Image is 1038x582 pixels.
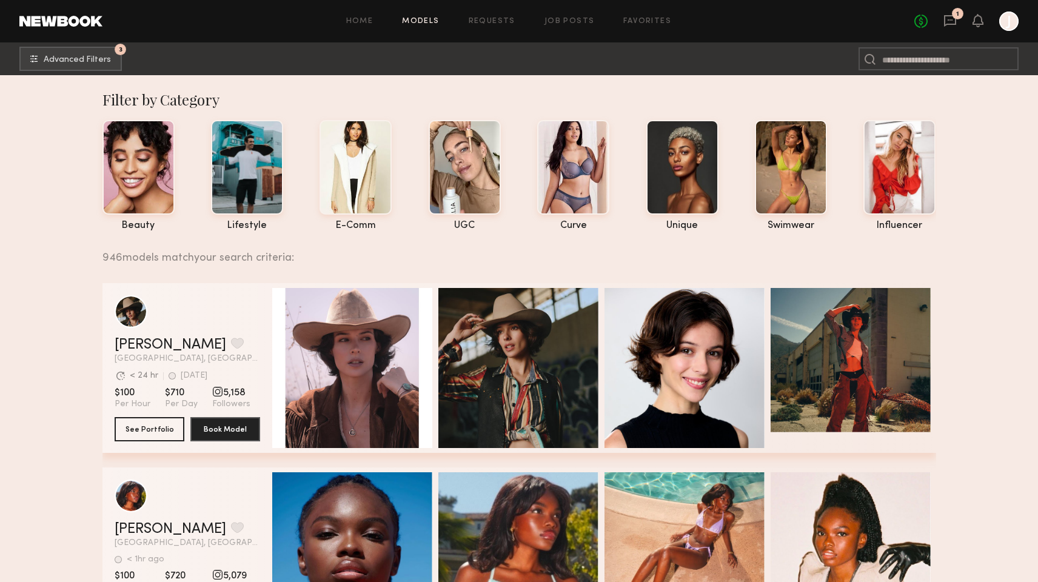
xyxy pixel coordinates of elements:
[623,18,671,25] a: Favorites
[469,18,515,25] a: Requests
[429,221,501,231] div: UGC
[211,221,283,231] div: lifestyle
[130,372,158,380] div: < 24 hr
[102,238,926,264] div: 946 models match your search criteria:
[863,221,936,231] div: influencer
[115,539,260,547] span: [GEOGRAPHIC_DATA], [GEOGRAPHIC_DATA]
[212,387,250,399] span: 5,158
[212,399,250,410] span: Followers
[402,18,439,25] a: Models
[115,338,226,352] a: [PERSON_NAME]
[119,47,122,52] span: 3
[44,56,111,64] span: Advanced Filters
[190,417,260,441] button: Book Model
[181,372,207,380] div: [DATE]
[115,399,150,410] span: Per Hour
[165,387,198,399] span: $710
[646,221,718,231] div: unique
[115,355,260,363] span: [GEOGRAPHIC_DATA], [GEOGRAPHIC_DATA]
[115,522,226,537] a: [PERSON_NAME]
[115,417,184,441] button: See Portfolio
[943,14,957,29] a: 1
[115,570,150,582] span: $100
[956,11,959,18] div: 1
[320,221,392,231] div: e-comm
[115,387,150,399] span: $100
[346,18,373,25] a: Home
[999,12,1019,31] a: J
[544,18,595,25] a: Job Posts
[102,90,936,109] div: Filter by Category
[537,221,609,231] div: curve
[165,570,198,582] span: $720
[165,399,198,410] span: Per Day
[102,221,175,231] div: beauty
[212,570,250,582] span: 5,079
[755,221,827,231] div: swimwear
[127,555,164,564] div: < 1hr ago
[19,47,122,71] button: 3Advanced Filters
